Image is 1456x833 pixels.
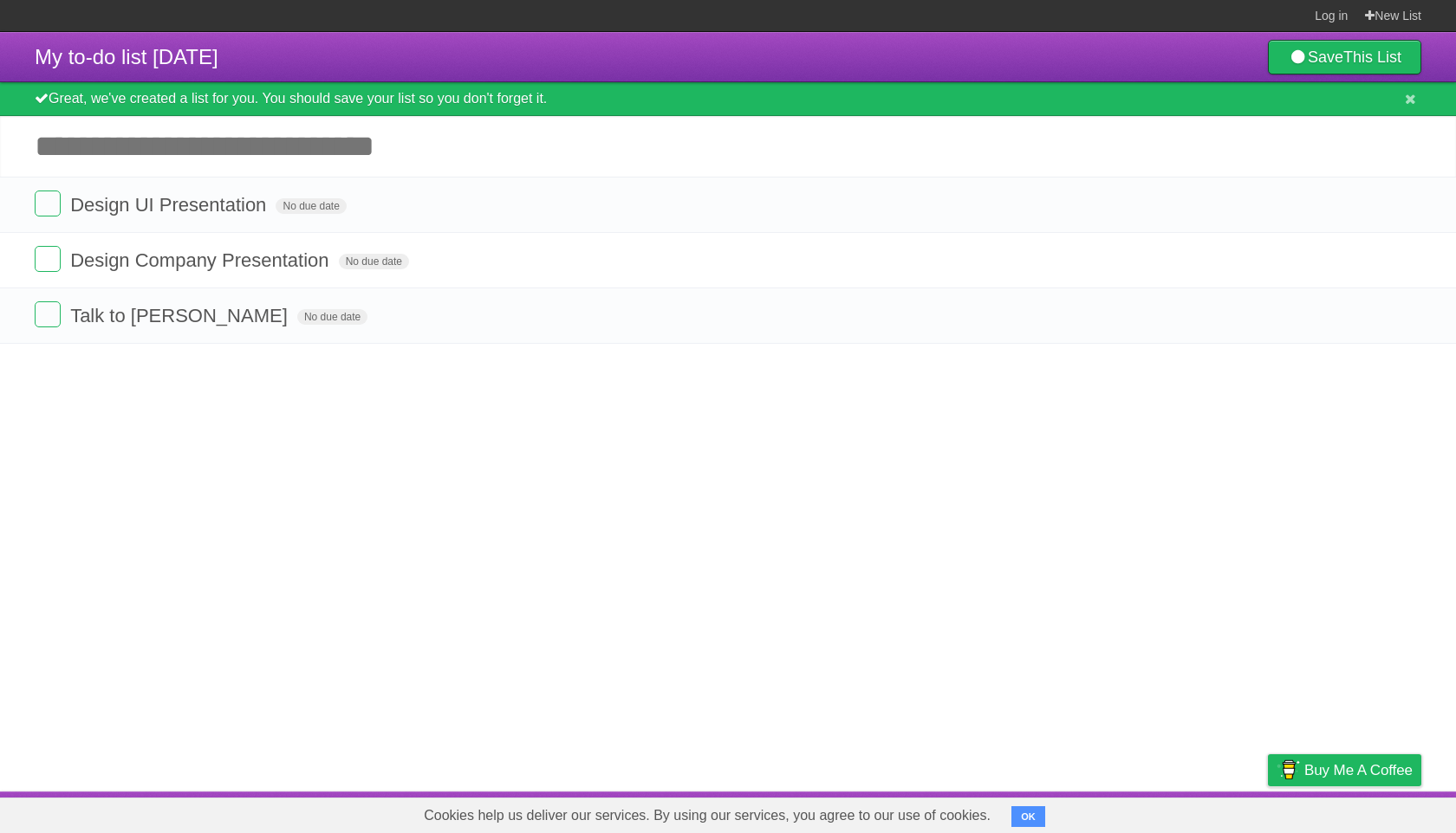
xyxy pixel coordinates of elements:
span: Design Company Presentation [70,249,333,271]
span: Design UI Presentation [70,194,270,216]
a: Buy me a coffee [1268,754,1421,786]
a: Suggest a feature [1312,796,1421,829]
a: About [1037,796,1074,829]
span: No due date [297,309,367,325]
label: Done [35,301,61,327]
label: Done [35,246,61,272]
b: This List [1343,48,1401,66]
span: Buy me a coffee [1304,755,1413,785]
span: No due date [276,198,346,214]
span: Talk to [PERSON_NAME] [70,305,292,326]
a: SaveThis List [1268,40,1421,74]
label: Done [35,190,61,216]
img: Buy me a coffee [1277,755,1300,785]
span: Cookies help us deliver our services. By using our services, you agree to our use of cookies. [406,798,1008,833]
a: Terms [1186,796,1225,829]
button: OK [1011,806,1045,827]
span: No due date [339,254,409,269]
span: My to-do list [DATE] [35,45,218,68]
a: Privacy [1245,796,1290,829]
a: Developers [1095,796,1165,829]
